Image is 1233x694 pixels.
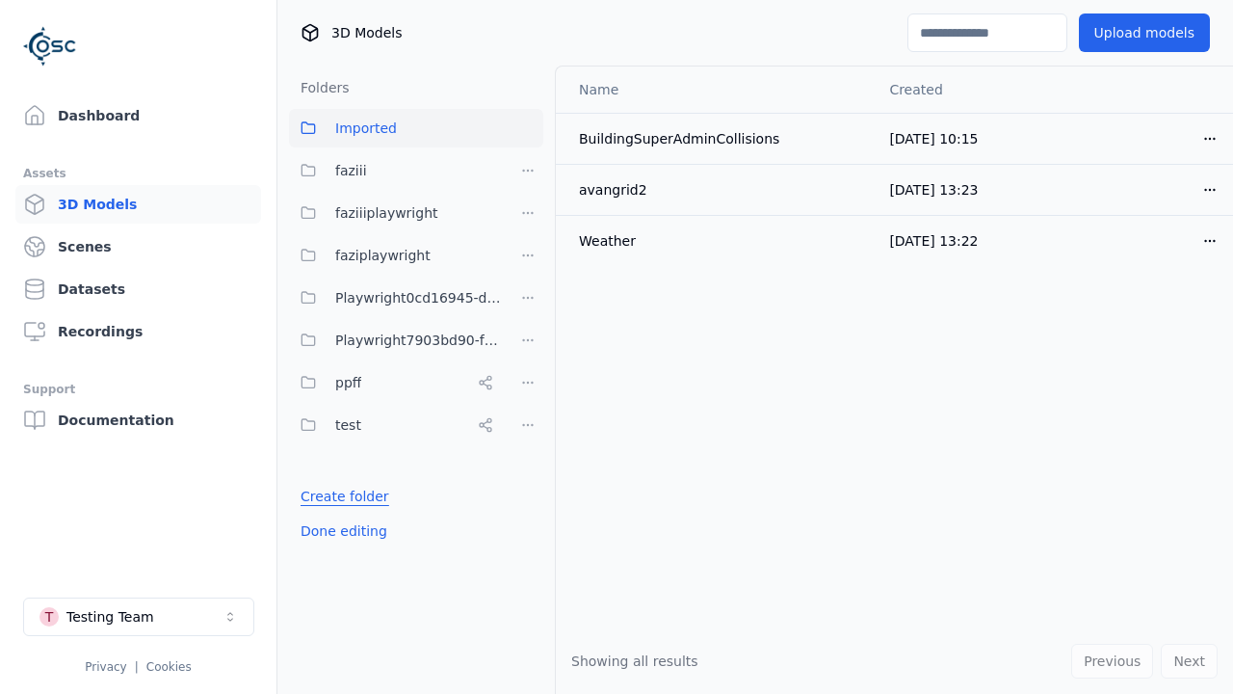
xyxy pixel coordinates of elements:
button: Imported [289,109,543,147]
button: Playwright0cd16945-d24c-45f9-a8ba-c74193e3fd84 [289,279,501,317]
div: Testing Team [66,607,154,627]
div: BuildingSuperAdminCollisions [579,129,858,148]
a: Documentation [15,401,261,440]
button: faziplaywright [289,236,501,275]
span: faziiiplaywright [335,201,438,225]
span: Showing all results [571,654,698,669]
th: Created [874,67,1054,113]
button: Create folder [289,479,401,514]
button: faziiiplaywright [289,194,501,232]
span: Imported [335,117,397,140]
span: [DATE] 13:23 [889,182,978,198]
a: Scenes [15,227,261,266]
a: Privacy [85,660,126,674]
button: Playwright7903bd90-f1ee-40e5-8689-7a943bbd43ef [289,321,501,360]
button: ppff [289,363,501,402]
button: faziii [289,151,501,190]
div: Support [23,378,253,401]
div: Weather [579,231,858,251]
span: 3D Models [331,23,402,42]
button: Done editing [289,514,399,548]
span: faziii [335,159,367,182]
button: Select a workspace [23,598,254,636]
button: Upload models [1079,13,1210,52]
span: | [135,660,139,674]
button: test [289,406,501,444]
div: T [39,607,59,627]
span: [DATE] 13:22 [889,233,978,249]
th: Name [556,67,874,113]
a: Datasets [15,270,261,308]
div: Assets [23,162,253,185]
a: Recordings [15,312,261,351]
span: [DATE] 10:15 [889,131,978,147]
span: faziplaywright [335,244,431,267]
span: test [335,414,361,437]
a: Dashboard [15,96,261,135]
a: 3D Models [15,185,261,224]
span: Playwright7903bd90-f1ee-40e5-8689-7a943bbd43ef [335,329,501,352]
img: Logo [23,19,77,73]
span: Playwright0cd16945-d24c-45f9-a8ba-c74193e3fd84 [335,286,501,309]
span: ppff [335,371,361,394]
a: Create folder [301,487,389,506]
div: avangrid2 [579,180,858,200]
h3: Folders [289,78,350,97]
a: Cookies [146,660,192,674]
